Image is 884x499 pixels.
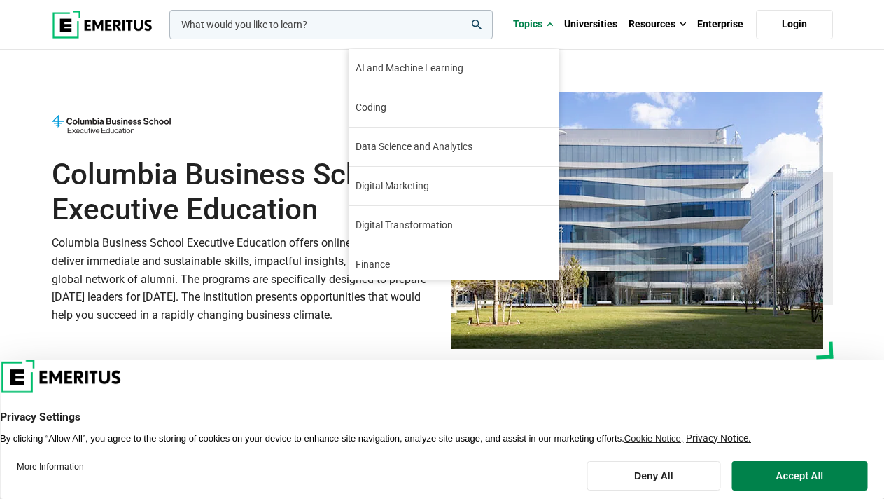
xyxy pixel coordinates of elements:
[349,128,559,166] a: Data Science and Analytics
[349,206,559,245] a: Digital Transformation
[356,139,472,154] span: Data Science and Analytics
[52,157,434,228] h1: Columbia Business School Executive Education
[349,49,559,88] a: AI and Machine Learning
[356,179,429,193] span: Digital Marketing
[349,88,559,127] a: Coding
[349,245,559,284] a: Finance
[356,100,386,115] span: Coding
[52,109,171,139] img: Columbia Business School Executive Education
[349,167,559,205] a: Digital Marketing
[169,10,493,39] input: woocommerce-product-search-field-0
[356,257,390,272] span: Finance
[356,218,453,233] span: Digital Transformation
[756,10,833,39] a: Login
[52,234,434,324] p: Columbia Business School Executive Education offers online programs that deliver immediate and su...
[356,61,463,76] span: AI and Machine Learning
[451,92,823,349] img: Columbia Business School Executive Education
